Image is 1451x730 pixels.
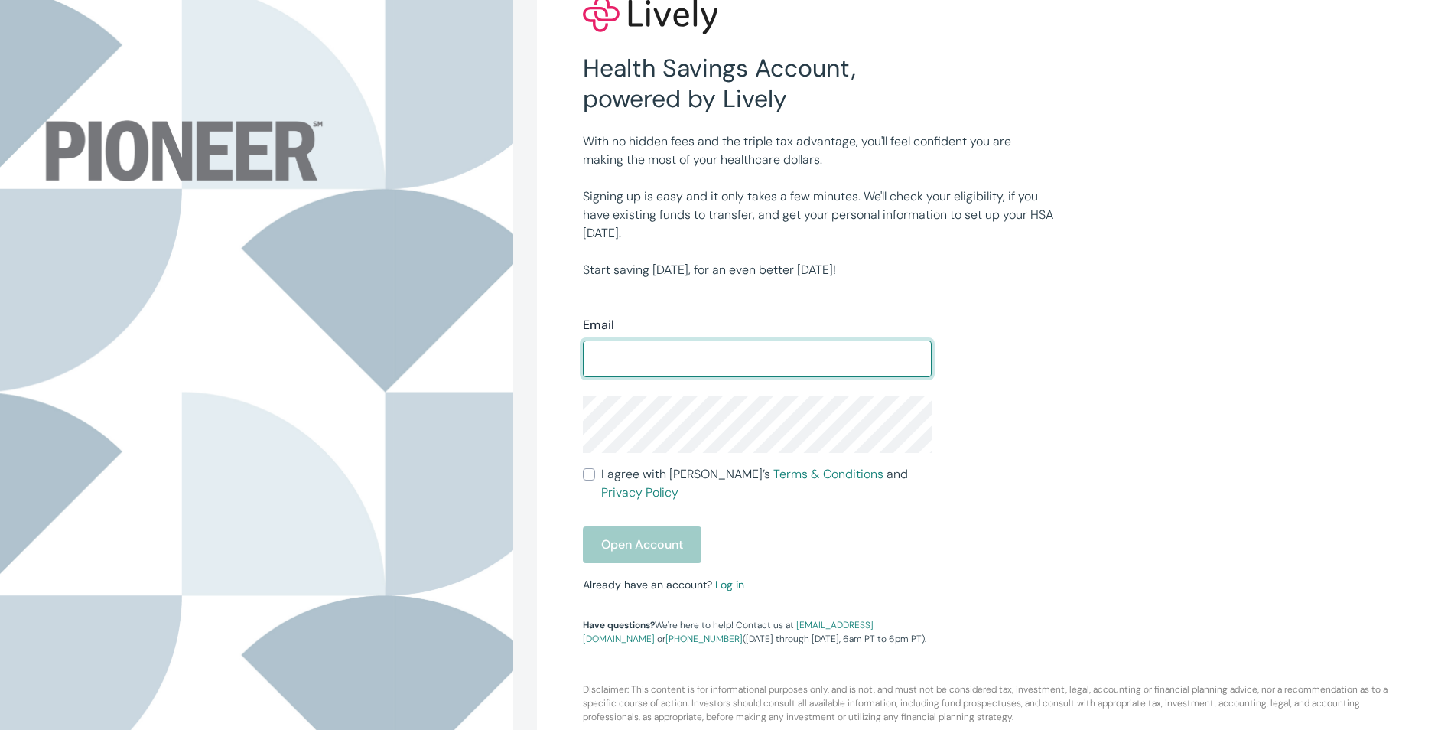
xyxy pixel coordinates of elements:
p: Signing up is easy and it only takes a few minutes. We'll check your eligibility, if you have exi... [583,187,1054,243]
a: [PHONE_NUMBER] [665,633,743,645]
p: With no hidden fees and the triple tax advantage, you'll feel confident you are making the most o... [583,132,1054,169]
strong: Have questions? [583,619,655,631]
label: Email [583,316,614,334]
p: We're here to help! Contact us at or ([DATE] through [DATE], 6am PT to 6pm PT). [583,618,932,646]
a: Log in [715,578,744,591]
small: Already have an account? [583,578,744,591]
p: DIsclaimer: This content is for informational purposes only, and is not, and must not be consider... [574,646,1414,724]
a: Privacy Policy [601,484,678,500]
p: Start saving [DATE], for an even better [DATE]! [583,261,1054,279]
h2: Health Savings Account, powered by Lively [583,53,932,114]
a: Terms & Conditions [773,466,883,482]
span: I agree with [PERSON_NAME]’s and [601,465,932,502]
